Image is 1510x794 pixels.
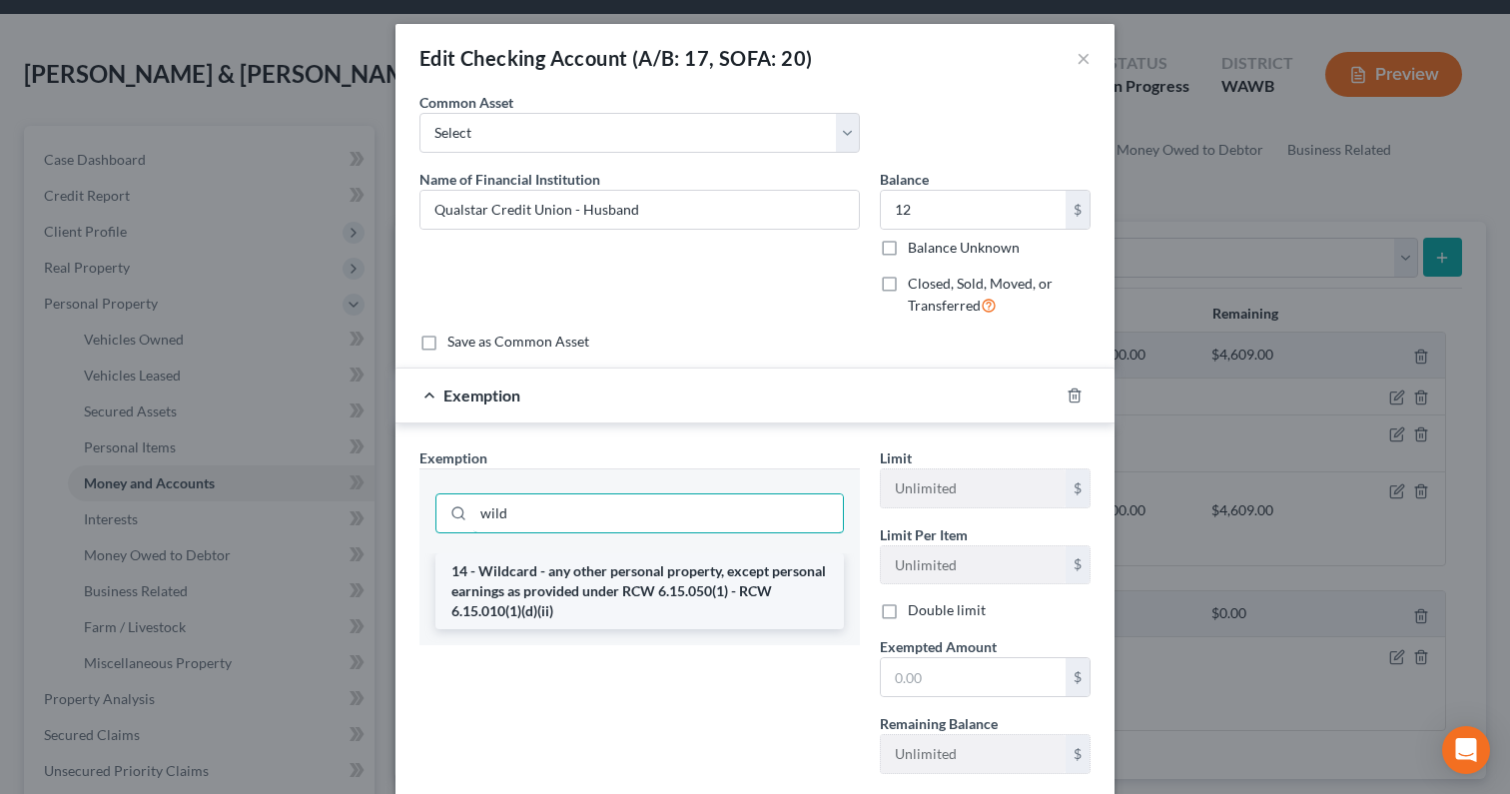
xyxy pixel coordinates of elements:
label: Remaining Balance [880,713,998,734]
li: 14 - Wildcard - any other personal property, except personal earnings as provided under RCW 6.15.... [435,553,844,629]
input: 0.00 [881,658,1066,696]
span: Name of Financial Institution [419,171,600,188]
span: Exempted Amount [880,638,997,655]
div: $ [1066,469,1090,507]
div: Open Intercom Messenger [1442,726,1490,774]
div: $ [1066,735,1090,773]
span: Exemption [419,449,487,466]
label: Limit Per Item [880,524,968,545]
span: Exemption [443,386,520,404]
div: $ [1066,191,1090,229]
input: -- [881,735,1066,773]
label: Save as Common Asset [447,332,589,352]
label: Balance Unknown [908,238,1020,258]
input: Enter name... [420,191,859,229]
span: Limit [880,449,912,466]
label: Balance [880,169,929,190]
div: $ [1066,658,1090,696]
div: Edit Checking Account (A/B: 17, SOFA: 20) [419,44,812,72]
label: Common Asset [419,92,513,113]
input: -- [881,469,1066,507]
input: -- [881,546,1066,584]
div: $ [1066,546,1090,584]
input: 0.00 [881,191,1066,229]
button: × [1077,46,1091,70]
input: Search exemption rules... [473,494,843,532]
span: Closed, Sold, Moved, or Transferred [908,275,1053,314]
label: Double limit [908,600,986,620]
